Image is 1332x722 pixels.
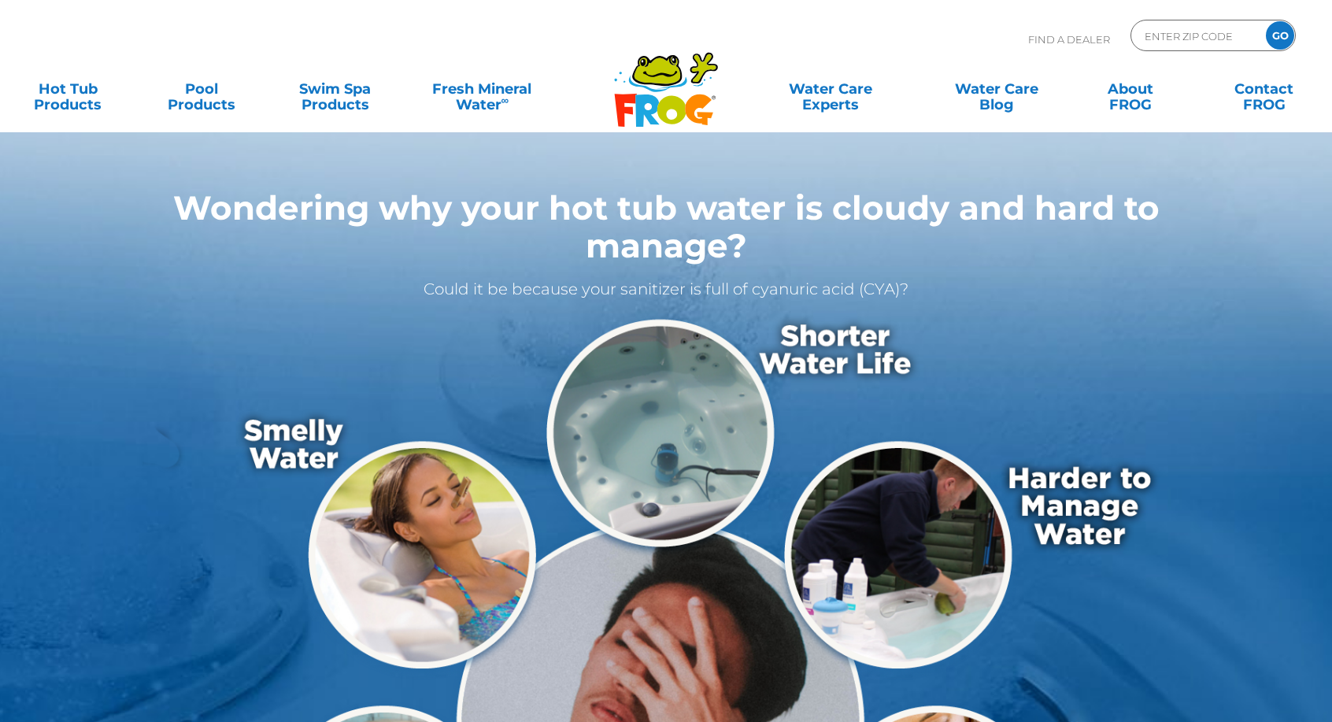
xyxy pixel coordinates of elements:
a: Fresh MineralWater∞ [417,73,547,105]
input: GO [1266,21,1294,50]
a: Water CareBlog [945,73,1049,105]
h1: Wondering why your hot tub water is cloudy and hard to manage? [142,189,1190,265]
a: Hot TubProducts [16,73,120,105]
sup: ∞ [501,94,509,106]
p: Find A Dealer [1028,20,1110,59]
p: Could it be because your sanitizer is full of cyanuric acid (CYA)? [142,276,1190,302]
a: PoolProducts [150,73,253,105]
a: Water CareExperts [746,73,915,105]
a: ContactFROG [1212,73,1316,105]
img: Frog Products Logo [605,31,727,128]
a: AboutFROG [1079,73,1182,105]
a: Swim SpaProducts [283,73,387,105]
